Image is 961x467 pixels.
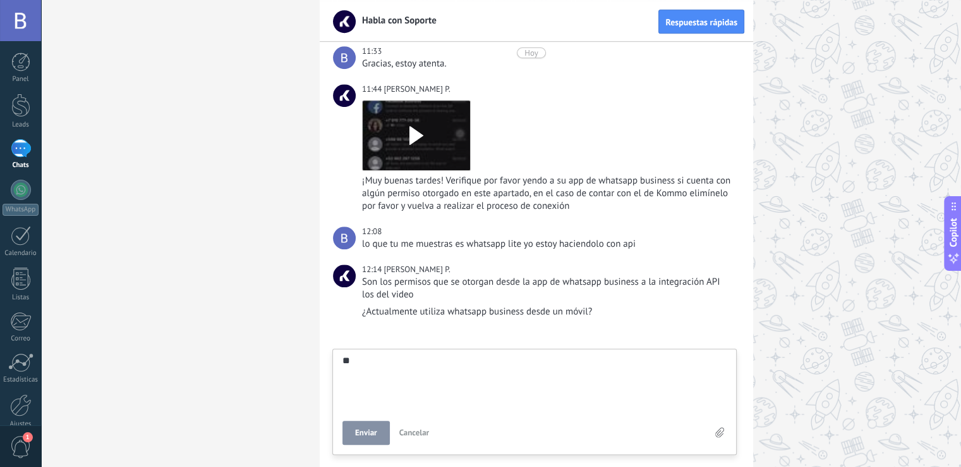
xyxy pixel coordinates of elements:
div: 11:44 [362,83,384,96]
button: Enviar [342,421,390,445]
div: 11:33 [362,45,384,58]
button: Cancelar [394,421,435,445]
span: Enviar [355,428,377,437]
span: Cancelar [399,427,430,438]
div: Estadísticas [3,376,39,384]
span: Breeze Casapino [333,46,356,69]
div: 12:14 [362,263,384,276]
span: Respuestas rápidas [665,18,737,27]
span: 1 [23,432,33,442]
div: Gracias, estoy atenta. [362,58,734,70]
div: WhatsApp [3,204,39,216]
div: Calendario [3,249,39,258]
div: Correo [3,335,39,343]
div: ¡Muy buenas tardes! Verifique por favor yendo a su app de whatsapp business si cuenta con algún p... [362,175,734,213]
span: Facundo P. [333,84,356,107]
div: lo que tu me muestras es whatsapp lite yo estoy haciendolo con api [362,238,734,251]
div: ¿Actualmente utiliza whatsapp business desde un móvil? [362,306,734,318]
span: Breeze Casapino [333,227,356,249]
span: Copilot [947,218,960,247]
div: 12:08 [362,225,384,238]
div: Chats [3,161,39,170]
div: Ajustes [3,420,39,428]
span: Habla con Soporte [354,15,437,27]
span: Facundo P. [384,264,450,275]
div: Panel [3,75,39,84]
span: Facundo P. [384,84,450,94]
div: Listas [3,294,39,302]
div: Hoy [524,47,538,58]
div: Son los permisos que se otorgan desde la app de whatsapp business a la integración API los del video [362,276,734,301]
div: Leads [3,121,39,129]
span: Facundo P. [333,265,356,287]
button: Respuestas rápidas [658,9,744,34]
